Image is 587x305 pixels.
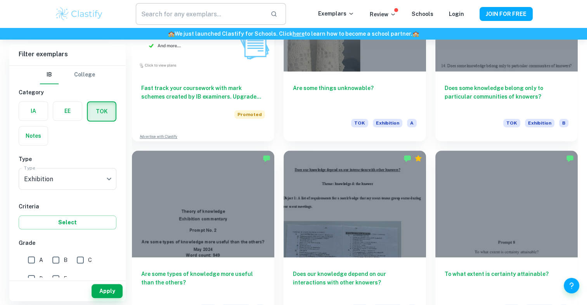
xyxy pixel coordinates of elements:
[263,154,270,162] img: Marked
[40,66,59,84] button: IB
[293,270,417,295] h6: Does our knowledge depend on our interactions with other knowers?
[55,6,104,22] img: Clastify logo
[370,10,396,19] p: Review
[53,102,82,120] button: EE
[19,88,116,97] h6: Category
[64,274,67,283] span: E
[140,134,177,139] a: Advertise with Clastify
[92,284,123,298] button: Apply
[141,270,265,295] h6: Are some types of knowledge more useful than the others?
[293,31,305,37] a: here
[412,11,433,17] a: Schools
[351,119,368,127] span: TOK
[414,154,422,162] div: Premium
[412,31,419,37] span: 🏫
[234,110,265,119] span: Promoted
[141,84,265,101] h6: Fast track your coursework with mark schemes created by IB examiners. Upgrade now
[525,119,554,127] span: Exhibition
[88,102,116,121] button: TOK
[407,119,417,127] span: A
[74,66,95,84] button: College
[318,9,354,18] p: Exemplars
[19,155,116,163] h6: Type
[564,278,579,293] button: Help and Feedback
[480,7,533,21] button: JOIN FOR FREE
[19,202,116,211] h6: Criteria
[40,66,95,84] div: Filter type choice
[24,165,35,171] label: Type
[293,84,417,109] h6: Are some things unknowable?
[136,3,264,25] input: Search for any exemplars...
[445,84,568,109] h6: Does some knowledge belong only to particular communities of knowers?
[19,102,48,120] button: IA
[168,31,175,37] span: 🏫
[403,154,411,162] img: Marked
[39,274,43,283] span: D
[566,154,574,162] img: Marked
[19,215,116,229] button: Select
[445,270,568,295] h6: To what extent is certainty attainable?
[88,256,92,264] span: C
[503,119,520,127] span: TOK
[19,127,48,145] button: Notes
[373,119,402,127] span: Exhibition
[9,43,126,65] h6: Filter exemplars
[559,119,568,127] span: B
[64,256,68,264] span: B
[2,29,585,38] h6: We just launched Clastify for Schools. Click to learn how to become a school partner.
[19,168,116,190] div: Exhibition
[39,256,43,264] span: A
[449,11,464,17] a: Login
[19,239,116,247] h6: Grade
